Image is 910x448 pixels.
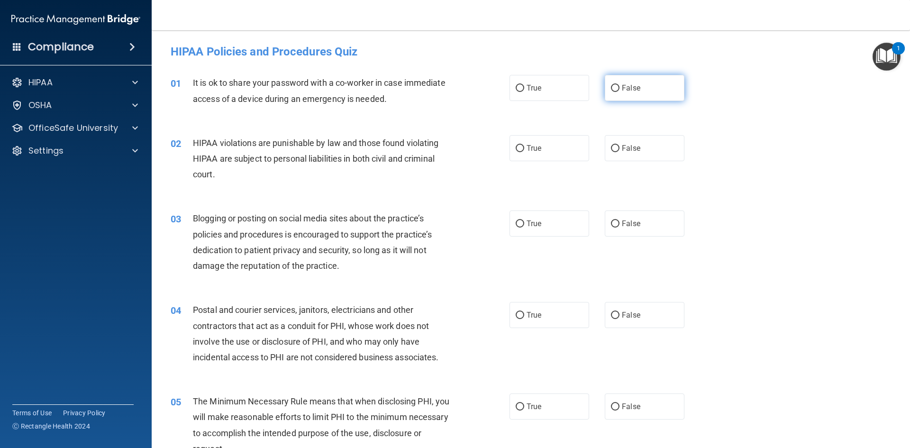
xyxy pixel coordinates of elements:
[622,402,640,411] span: False
[527,311,541,320] span: True
[611,145,619,152] input: False
[527,219,541,228] span: True
[12,408,52,418] a: Terms of Use
[171,213,181,225] span: 03
[193,78,446,103] span: It is ok to share your password with a co-worker in case immediate access of a device during an e...
[527,83,541,92] span: True
[622,83,640,92] span: False
[516,220,524,228] input: True
[516,312,524,319] input: True
[611,403,619,411] input: False
[193,305,438,362] span: Postal and courier services, janitors, electricians and other contractors that act as a conduit f...
[897,48,900,61] div: 1
[527,402,541,411] span: True
[28,77,53,88] p: HIPAA
[11,145,138,156] a: Settings
[193,213,432,271] span: Blogging or posting on social media sites about the practice’s policies and procedures is encoura...
[63,408,106,418] a: Privacy Policy
[873,43,901,71] button: Open Resource Center, 1 new notification
[516,403,524,411] input: True
[28,40,94,54] h4: Compliance
[28,145,64,156] p: Settings
[28,100,52,111] p: OSHA
[171,305,181,316] span: 04
[622,219,640,228] span: False
[11,100,138,111] a: OSHA
[171,396,181,408] span: 05
[527,144,541,153] span: True
[611,312,619,319] input: False
[193,138,438,179] span: HIPAA violations are punishable by law and those found violating HIPAA are subject to personal li...
[11,122,138,134] a: OfficeSafe University
[622,311,640,320] span: False
[516,145,524,152] input: True
[171,78,181,89] span: 01
[171,46,891,58] h4: HIPAA Policies and Procedures Quiz
[171,138,181,149] span: 02
[611,85,619,92] input: False
[28,122,118,134] p: OfficeSafe University
[11,77,138,88] a: HIPAA
[12,421,90,431] span: Ⓒ Rectangle Health 2024
[611,220,619,228] input: False
[516,85,524,92] input: True
[622,144,640,153] span: False
[11,10,140,29] img: PMB logo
